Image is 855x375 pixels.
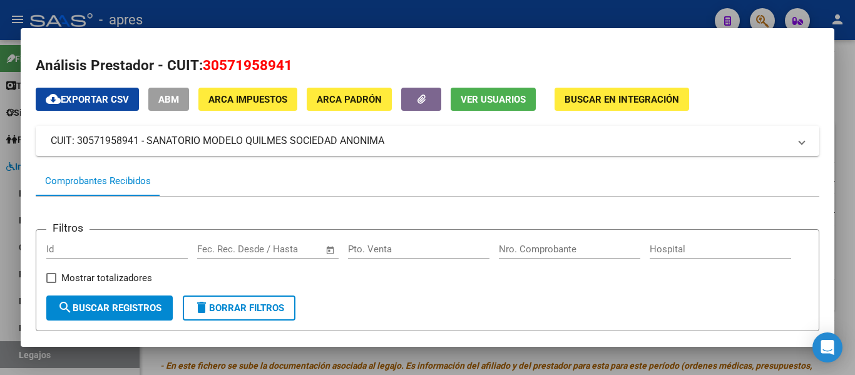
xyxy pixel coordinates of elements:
button: Exportar CSV [36,88,139,111]
span: Exportar CSV [46,94,129,105]
span: ARCA Padrón [317,94,382,105]
span: 30571958941 [203,57,292,73]
div: Comprobantes Recibidos [45,174,151,188]
span: ABM [158,94,179,105]
input: Start date [197,244,238,255]
span: ARCA Impuestos [208,94,287,105]
span: Borrar Filtros [194,302,284,314]
input: End date [249,244,310,255]
button: ARCA Impuestos [198,88,297,111]
h2: Análisis Prestador - CUIT: [36,55,819,76]
span: Buscar Registros [58,302,161,314]
span: Mostrar totalizadores [61,270,152,285]
button: ARCA Padrón [307,88,392,111]
button: Ver Usuarios [451,88,536,111]
div: Open Intercom Messenger [812,332,842,362]
button: Buscar Registros [46,295,173,321]
button: Buscar en Integración [555,88,689,111]
mat-icon: search [58,300,73,315]
button: Open calendar [324,243,338,257]
mat-icon: cloud_download [46,91,61,106]
span: Ver Usuarios [461,94,526,105]
span: Buscar en Integración [565,94,679,105]
button: ABM [148,88,189,111]
h3: Filtros [46,220,90,236]
mat-expansion-panel-header: CUIT: 30571958941 - SANATORIO MODELO QUILMES SOCIEDAD ANONIMA [36,126,819,156]
mat-panel-title: CUIT: 30571958941 - SANATORIO MODELO QUILMES SOCIEDAD ANONIMA [51,133,789,148]
button: Borrar Filtros [183,295,295,321]
mat-icon: delete [194,300,209,315]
